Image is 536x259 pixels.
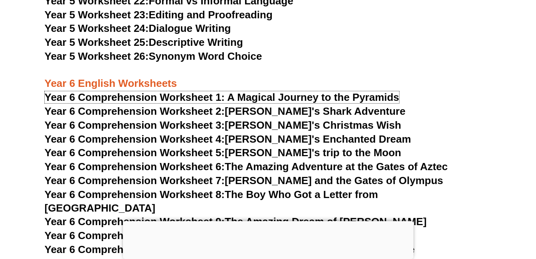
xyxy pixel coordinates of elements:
[45,64,492,91] h3: Year 6 English Worksheets
[403,169,536,259] iframe: Chat Widget
[45,22,231,34] a: Year 5 Worksheet 24:Dialogue Writing
[45,105,225,117] span: Year 6 Comprehension Worksheet 2:
[45,147,225,159] span: Year 6 Comprehension Worksheet 5:
[45,161,225,173] span: Year 6 Comprehension Worksheet 6:
[45,230,398,241] a: Year 6 Comprehension Worksheet 10:The Boy Who Became an Avenger
[45,105,405,117] a: Year 6 Comprehension Worksheet 2:[PERSON_NAME]'s Shark Adventure
[45,216,427,228] a: Year 6 Comprehension Worksheet 9:The Amazing Dream of [PERSON_NAME]
[45,216,225,228] span: Year 6 Comprehension Worksheet 9:
[45,188,225,200] span: Year 6 Comprehension Worksheet 8:
[45,133,225,145] span: Year 6 Comprehension Worksheet 4:
[45,175,443,186] a: Year 6 Comprehension Worksheet 7:[PERSON_NAME] and the Gates of Olympus
[45,36,149,48] span: Year 5 Worksheet 25:
[45,22,149,34] span: Year 5 Worksheet 24:
[45,243,415,255] a: Year 6 Comprehension Worksheet 11:[PERSON_NAME]'s Dream Adventure
[45,119,225,131] span: Year 6 Comprehension Worksheet 3:
[45,243,231,255] span: Year 6 Comprehension Worksheet 11:
[123,221,413,257] iframe: Advertisement
[45,161,448,173] a: Year 6 Comprehension Worksheet 6:The Amazing Adventure at the Gates of Aztec
[45,188,378,214] a: Year 6 Comprehension Worksheet 8:The Boy Who Got a Letter from [GEOGRAPHIC_DATA]
[45,147,402,159] a: Year 6 Comprehension Worksheet 5:[PERSON_NAME]'s trip to the Moon
[45,133,411,145] a: Year 6 Comprehension Worksheet 4:[PERSON_NAME]'s Enchanted Dream
[45,50,149,62] span: Year 5 Worksheet 26:
[45,230,231,241] span: Year 6 Comprehension Worksheet 10:
[45,91,400,103] a: Year 6 Comprehension Worksheet 1: A Magical Journey to the Pyramids
[45,9,149,21] span: Year 5 Worksheet 23:
[45,36,243,48] a: Year 5 Worksheet 25:Descriptive Writing
[45,119,402,131] a: Year 6 Comprehension Worksheet 3:[PERSON_NAME]'s Christmas Wish
[45,50,262,62] a: Year 5 Worksheet 26:Synonym Word Choice
[45,9,273,21] a: Year 5 Worksheet 23:Editing and Proofreading
[45,175,225,186] span: Year 6 Comprehension Worksheet 7:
